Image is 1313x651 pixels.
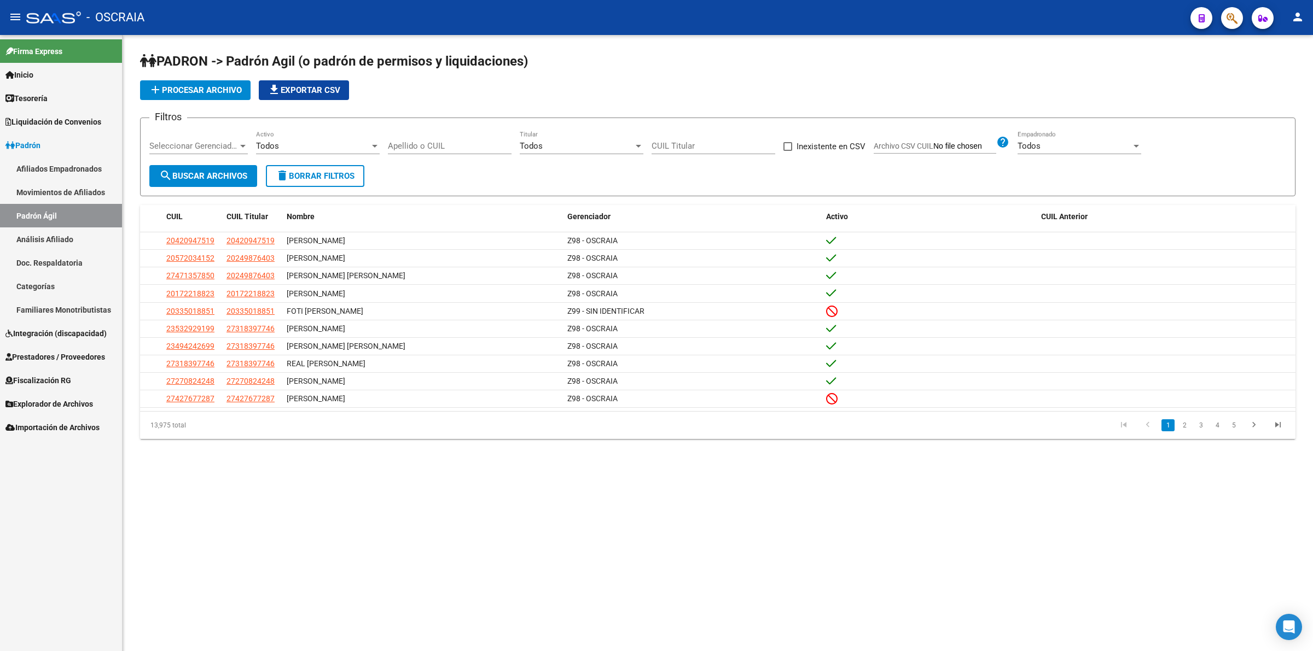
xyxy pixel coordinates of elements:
[140,54,528,69] span: PADRON -> Padrón Agil (o padrón de permisos y liquidaciones)
[287,212,315,221] span: Nombre
[226,377,275,385] span: 27270824248
[874,142,933,150] span: Archivo CSV CUIL
[797,140,865,153] span: Inexistente en CSV
[933,142,996,151] input: Archivo CSV CUIL
[1268,419,1288,431] a: go to last page
[166,377,214,385] span: 27270824248
[86,5,144,30] span: - OSCRAIA
[520,141,543,151] span: Todos
[166,307,214,315] span: 20335018851
[1194,419,1207,431] a: 3
[1225,416,1242,435] li: page 5
[287,236,345,245] span: [PERSON_NAME]
[287,324,345,333] span: [PERSON_NAME]
[149,109,187,125] h3: Filtros
[166,271,214,280] span: 27471357850
[567,236,618,245] span: Z98 - OSCRAIA
[1113,419,1134,431] a: go to first page
[1276,614,1302,640] div: Open Intercom Messenger
[276,169,289,182] mat-icon: delete
[149,83,162,96] mat-icon: add
[1160,416,1176,435] li: page 1
[166,289,214,298] span: 20172218823
[1291,10,1304,24] mat-icon: person
[226,236,275,245] span: 20420947519
[149,165,257,187] button: Buscar Archivos
[1178,419,1191,431] a: 2
[567,394,618,403] span: Z98 - OSCRAIA
[5,45,62,57] span: Firma Express
[282,205,563,228] datatable-header-cell: Nombre
[996,136,1009,149] mat-icon: help
[226,289,275,298] span: 20172218823
[5,398,93,410] span: Explorador de Archivos
[1193,416,1209,435] li: page 3
[226,254,275,262] span: 20249876403
[5,92,48,104] span: Tesorería
[159,171,247,181] span: Buscar Archivos
[287,394,345,403] span: [PERSON_NAME]
[159,169,172,182] mat-icon: search
[567,377,618,385] span: Z98 - OSCRAIA
[287,307,363,315] span: FOTI [PERSON_NAME]
[567,324,618,333] span: Z98 - OSCRAIA
[226,307,275,315] span: 20335018851
[822,205,1037,228] datatable-header-cell: Activo
[287,271,405,280] span: [PERSON_NAME] [PERSON_NAME]
[567,254,618,262] span: Z98 - OSCRAIA
[140,412,369,439] div: 13,975 total
[166,324,214,333] span: 23532929199
[5,421,100,433] span: Importación de Archivos
[9,10,22,24] mat-icon: menu
[276,171,355,181] span: Borrar Filtros
[567,271,618,280] span: Z98 - OSCRAIA
[166,394,214,403] span: 27427677287
[287,289,345,298] span: [PERSON_NAME]
[166,342,214,350] span: 23494242699
[567,307,644,315] span: Z99 - SIN IDENTIFICAR
[166,254,214,262] span: 20572034152
[1041,212,1088,221] span: CUIL Anterior
[287,342,405,350] span: [PERSON_NAME] [PERSON_NAME]
[1244,419,1264,431] a: go to next page
[226,359,275,368] span: 27318397746
[5,327,107,339] span: Integración (discapacidad)
[266,165,364,187] button: Borrar Filtros
[1176,416,1193,435] li: page 2
[149,141,238,151] span: Seleccionar Gerenciador
[166,359,214,368] span: 27318397746
[268,83,281,96] mat-icon: file_download
[259,80,349,100] button: Exportar CSV
[567,212,611,221] span: Gerenciador
[287,359,365,368] span: REAL [PERSON_NAME]
[162,205,222,228] datatable-header-cell: CUIL
[226,324,275,333] span: 27318397746
[226,342,275,350] span: 27318397746
[1161,419,1175,431] a: 1
[5,351,105,363] span: Prestadores / Proveedores
[1137,419,1158,431] a: go to previous page
[1211,419,1224,431] a: 4
[287,254,345,262] span: [PERSON_NAME]
[826,212,848,221] span: Activo
[567,342,618,350] span: Z98 - OSCRAIA
[222,205,282,228] datatable-header-cell: CUIL Titular
[287,377,345,385] span: [PERSON_NAME]
[166,236,214,245] span: 20420947519
[563,205,822,228] datatable-header-cell: Gerenciador
[567,289,618,298] span: Z98 - OSCRAIA
[1227,419,1240,431] a: 5
[149,85,242,95] span: Procesar archivo
[5,69,33,81] span: Inicio
[166,212,183,221] span: CUIL
[1018,141,1041,151] span: Todos
[5,374,71,386] span: Fiscalización RG
[1037,205,1295,228] datatable-header-cell: CUIL Anterior
[256,141,279,151] span: Todos
[140,80,251,100] button: Procesar archivo
[5,139,40,151] span: Padrón
[226,394,275,403] span: 27427677287
[5,116,101,128] span: Liquidación de Convenios
[226,212,268,221] span: CUIL Titular
[1209,416,1225,435] li: page 4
